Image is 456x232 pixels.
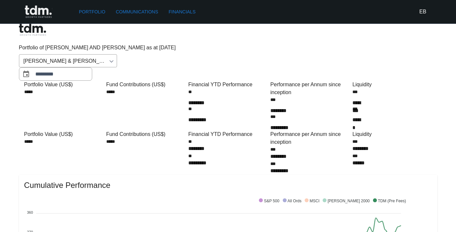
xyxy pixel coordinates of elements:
[283,199,302,203] span: All Ords
[24,81,104,89] div: Portfolio Value (US$)
[106,81,186,89] div: Fund Contributions (US$)
[19,44,437,52] p: Portfolio of [PERSON_NAME] AND [PERSON_NAME] as at [DATE]
[19,54,117,67] div: [PERSON_NAME] & [PERSON_NAME]
[373,199,406,203] span: TDM (Pre Fees)
[188,130,268,138] div: Financial YTD Performance
[259,199,279,203] span: S&P 500
[188,81,268,89] div: Financial YTD Performance
[416,5,430,18] button: EB
[24,130,104,138] div: Portfolio Value (US$)
[20,68,33,81] button: Choose date, selected date is Jul 31, 2025
[419,8,426,16] h6: EB
[305,199,319,203] span: MSCI
[270,130,350,146] div: Performance per Annum since inception
[166,6,198,18] a: Financials
[352,81,432,89] div: Liquidity
[24,180,432,191] span: Cumulative Performance
[270,81,350,96] div: Performance per Annum since inception
[113,6,161,18] a: Communications
[352,130,432,138] div: Liquidity
[76,6,108,18] a: Portfolio
[323,199,370,203] span: [PERSON_NAME] 2000
[106,130,186,138] div: Fund Contributions (US$)
[27,211,33,215] tspan: 360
